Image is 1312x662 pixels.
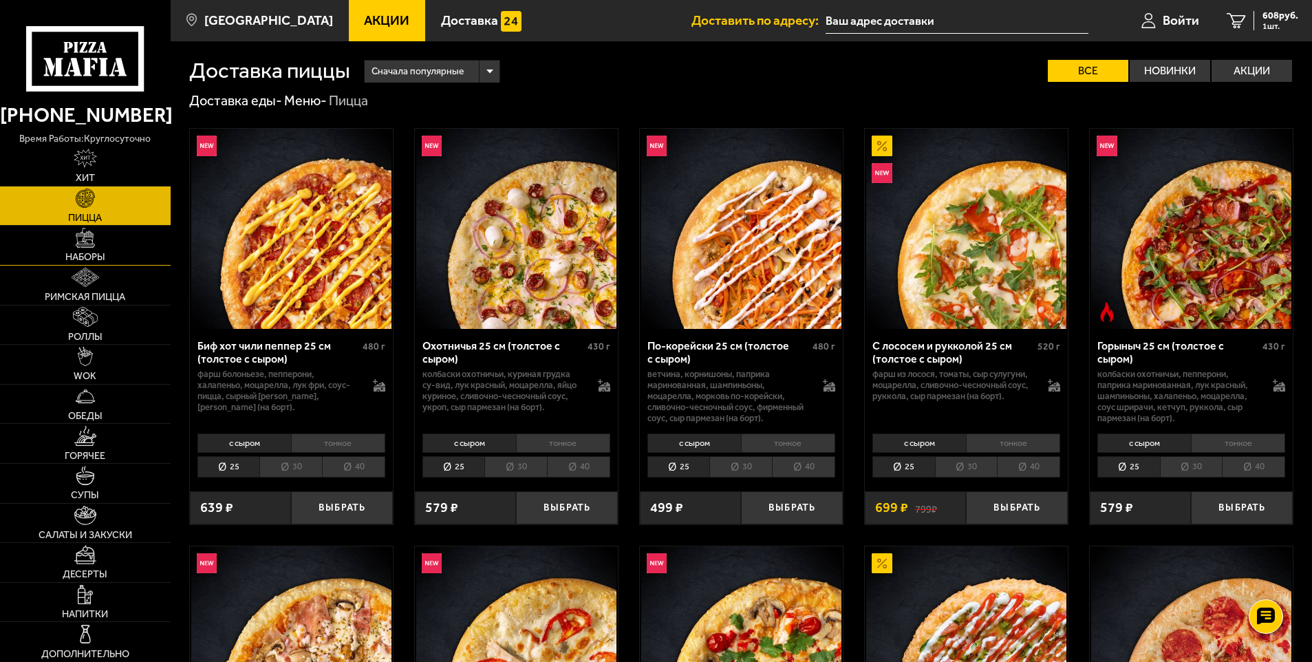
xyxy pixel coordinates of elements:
li: 40 [322,456,385,478]
div: Пицца [329,92,368,110]
span: Акции [364,14,409,27]
span: Доставить по адресу: [691,14,826,27]
div: Охотничья 25 см (толстое с сыром) [422,339,584,365]
li: 30 [484,456,547,478]
li: 30 [259,456,322,478]
button: Выбрать [741,491,843,525]
span: Хит [76,173,95,183]
span: Дополнительно [41,650,129,659]
li: с сыром [422,434,516,453]
div: По-корейски 25 см (толстое с сыром) [647,339,809,365]
li: 25 [422,456,485,478]
li: тонкое [516,434,610,453]
span: 579 ₽ [425,501,458,515]
span: 1 шт. [1262,22,1298,30]
button: Выбрать [1191,491,1293,525]
li: тонкое [291,434,385,453]
a: НовинкаОхотничья 25 см (толстое с сыром) [415,129,618,329]
input: Ваш адрес доставки [826,8,1088,34]
img: Акционный [872,553,892,574]
img: 15daf4d41897b9f0e9f617042186c801.svg [501,11,521,32]
img: Острое блюдо [1097,302,1117,323]
li: 25 [197,456,260,478]
img: По-корейски 25 см (толстое с сыром) [641,129,841,329]
img: Акционный [872,136,892,156]
span: 480 г [813,341,835,352]
li: 40 [1222,456,1285,478]
span: 430 г [1262,341,1285,352]
p: колбаски охотничьи, куриная грудка су-вид, лук красный, моцарелла, яйцо куриное, сливочно-чесночн... [422,369,585,413]
div: С лососем и рукколой 25 см (толстое с сыром) [872,339,1034,365]
span: 699 ₽ [875,501,908,515]
span: Салаты и закуски [39,531,132,540]
li: 25 [1097,456,1160,478]
img: Новинка [422,553,442,574]
li: 25 [872,456,935,478]
span: 639 ₽ [200,501,233,515]
span: Супы [71,491,99,500]
span: Роллы [68,332,103,342]
p: фарш из лосося, томаты, сыр сулугуни, моцарелла, сливочно-чесночный соус, руккола, сыр пармезан (... [872,369,1035,402]
li: 40 [997,456,1060,478]
li: тонкое [741,434,835,453]
button: Выбрать [291,491,393,525]
span: [GEOGRAPHIC_DATA] [204,14,333,27]
div: Горыныч 25 см (толстое с сыром) [1097,339,1259,365]
button: Выбрать [516,491,618,525]
label: Новинки [1130,60,1210,82]
a: НовинкаБиф хот чили пеппер 25 см (толстое с сыром) [190,129,393,329]
a: АкционныйНовинкаС лососем и рукколой 25 см (толстое с сыром) [865,129,1068,329]
img: Охотничья 25 см (толстое с сыром) [416,129,616,329]
img: Новинка [1097,136,1117,156]
img: С лососем и рукколой 25 см (толстое с сыром) [866,129,1066,329]
s: 799 ₽ [915,501,937,515]
span: Сначала популярные [372,58,464,85]
a: Доставка еды- [189,92,282,109]
span: WOK [74,372,96,381]
span: 579 ₽ [1100,501,1133,515]
img: Новинка [647,553,667,574]
img: Горыныч 25 см (толстое с сыром) [1091,129,1291,329]
p: фарш болоньезе, пепперони, халапеньо, моцарелла, лук фри, соус-пицца, сырный [PERSON_NAME], [PERS... [197,369,360,413]
span: Пицца [68,213,102,223]
span: 499 ₽ [650,501,683,515]
li: 30 [935,456,998,478]
img: Новинка [197,136,217,156]
span: Напитки [62,610,108,619]
span: 608 руб. [1262,11,1298,21]
a: Меню- [284,92,327,109]
span: Десерты [63,570,107,579]
img: Новинка [197,553,217,574]
li: тонкое [1191,434,1285,453]
img: Новинка [647,136,667,156]
p: ветчина, корнишоны, паприка маринованная, шампиньоны, моцарелла, морковь по-корейски, сливочно-че... [647,369,810,423]
li: 30 [1160,456,1223,478]
img: Новинка [422,136,442,156]
img: Новинка [872,163,892,184]
label: Все [1048,60,1128,82]
p: колбаски Охотничьи, пепперони, паприка маринованная, лук красный, шампиньоны, халапеньо, моцарелл... [1097,369,1260,423]
div: Биф хот чили пеппер 25 см (толстое с сыром) [197,339,359,365]
li: 40 [547,456,610,478]
h1: Доставка пиццы [189,60,350,82]
span: Обеды [68,412,103,421]
label: Акции [1212,60,1292,82]
li: с сыром [1097,434,1191,453]
span: Горячее [65,451,105,461]
li: тонкое [966,434,1060,453]
a: НовинкаПо-корейски 25 см (толстое с сыром) [640,129,843,329]
span: Римская пицца [45,292,125,302]
li: 30 [709,456,772,478]
button: Выбрать [966,491,1068,525]
span: Доставка [441,14,498,27]
li: с сыром [197,434,291,453]
li: 40 [772,456,835,478]
span: Наборы [65,253,105,262]
li: с сыром [647,434,741,453]
span: 520 г [1037,341,1060,352]
span: Войти [1163,14,1199,27]
a: НовинкаОстрое блюдоГорыныч 25 см (толстое с сыром) [1090,129,1293,329]
img: Биф хот чили пеппер 25 см (толстое с сыром) [191,129,391,329]
li: 25 [647,456,710,478]
span: 430 г [588,341,610,352]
